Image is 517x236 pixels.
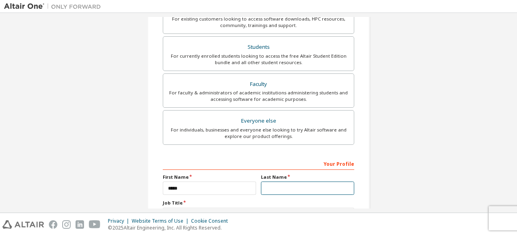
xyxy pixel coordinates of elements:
div: Cookie Consent [191,218,233,224]
div: For currently enrolled students looking to access the free Altair Student Edition bundle and all ... [168,53,349,66]
div: Everyone else [168,115,349,127]
img: altair_logo.svg [2,220,44,229]
div: Faculty [168,79,349,90]
img: Altair One [4,2,105,10]
label: Last Name [261,174,354,180]
label: Job Title [163,200,354,206]
div: For faculty & administrators of academic institutions administering students and accessing softwa... [168,90,349,102]
label: First Name [163,174,256,180]
div: Your Profile [163,157,354,170]
p: © 2025 Altair Engineering, Inc. All Rights Reserved. [108,224,233,231]
div: For existing customers looking to access software downloads, HPC resources, community, trainings ... [168,16,349,29]
img: linkedin.svg [76,220,84,229]
img: instagram.svg [62,220,71,229]
div: For individuals, businesses and everyone else looking to try Altair software and explore our prod... [168,127,349,140]
img: youtube.svg [89,220,101,229]
div: Website Terms of Use [132,218,191,224]
div: Students [168,42,349,53]
img: facebook.svg [49,220,57,229]
div: Privacy [108,218,132,224]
